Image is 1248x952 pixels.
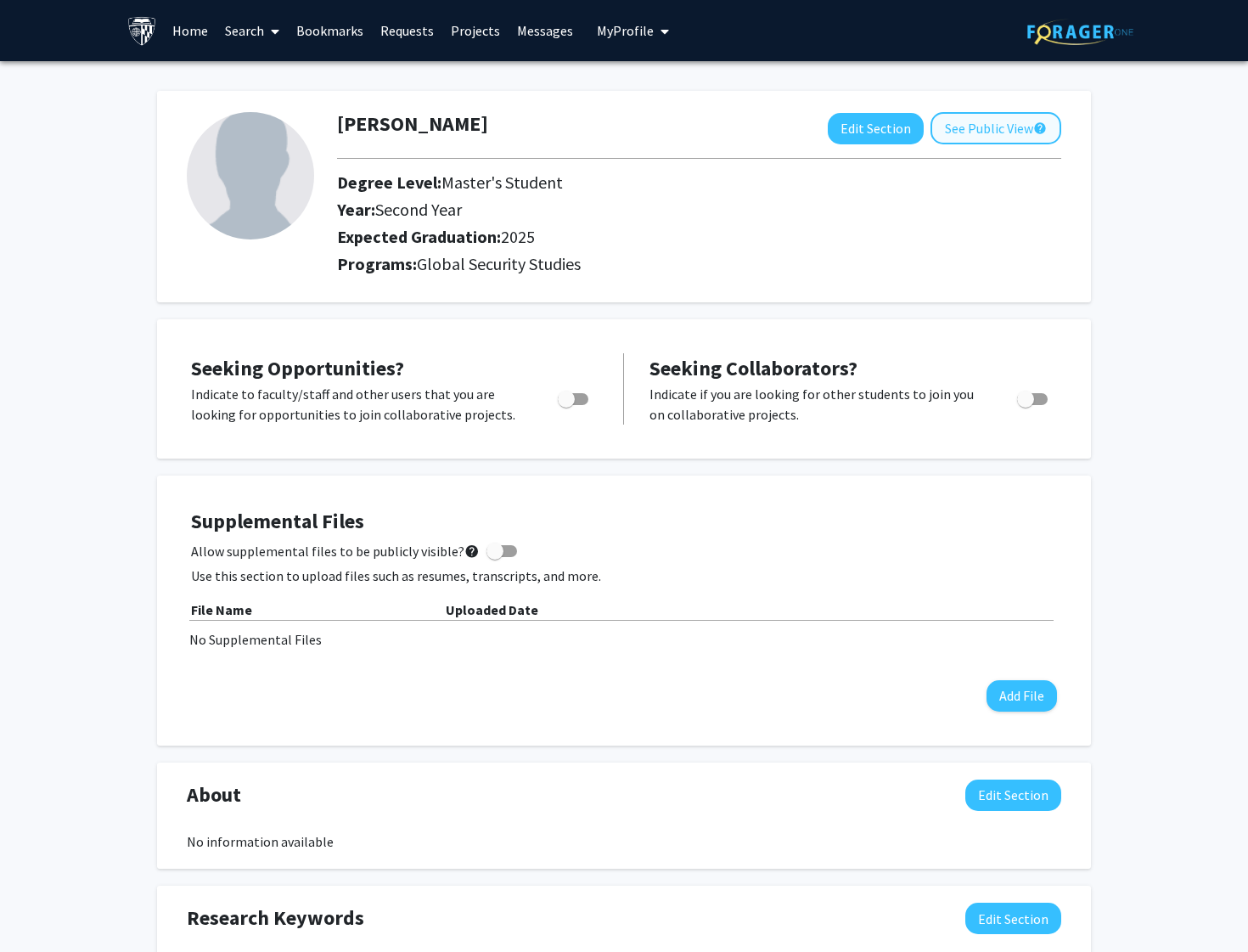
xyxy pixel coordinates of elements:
[987,680,1057,712] button: Add File
[930,112,1061,144] button: See Public View
[375,199,462,220] span: Second Year
[509,1,582,60] a: Messages
[649,355,857,381] span: Seeking Collaborators?
[337,172,936,193] h2: Degree Level:
[417,253,581,274] span: Global Security Studies
[828,113,924,144] button: Edit Section
[551,384,598,409] div: Toggle
[189,629,1059,650] div: No Supplemental Files
[464,541,480,561] mat-icon: help
[442,1,509,60] a: Projects
[187,780,241,810] span: About
[337,227,936,247] h2: Expected Graduation:
[337,254,1061,274] h2: Programs:
[13,876,72,939] iframe: Chat
[1027,19,1133,45] img: ForagerOne Logo
[191,541,480,561] span: Allow supplemental files to be publicly visible?
[187,831,1061,852] div: No information available
[501,226,535,247] span: 2025
[191,601,252,618] b: File Name
[649,384,985,425] p: Indicate if you are looking for other students to join you on collaborative projects.
[127,16,157,46] img: Johns Hopkins University Logo
[337,112,488,137] h1: [PERSON_NAME]
[597,22,654,39] span: My Profile
[1010,384,1057,409] div: Toggle
[187,903,364,933] span: Research Keywords
[441,172,563,193] span: Master's Student
[446,601,538,618] b: Uploaded Date
[187,112,314,239] img: Profile Picture
[191,355,404,381] span: Seeking Opportunities?
[191,510,1057,534] h4: Supplemental Files
[191,384,526,425] p: Indicate to faculty/staff and other users that you are looking for opportunities to join collabor...
[965,780,1061,811] button: Edit About
[965,903,1061,934] button: Edit Research Keywords
[1033,118,1047,138] mat-icon: help
[288,1,372,60] a: Bookmarks
[337,200,936,220] h2: Year:
[216,1,288,60] a: Search
[372,1,442,60] a: Requests
[164,1,216,60] a: Home
[191,566,1057,586] p: Use this section to upload files such as resumes, transcripts, and more.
